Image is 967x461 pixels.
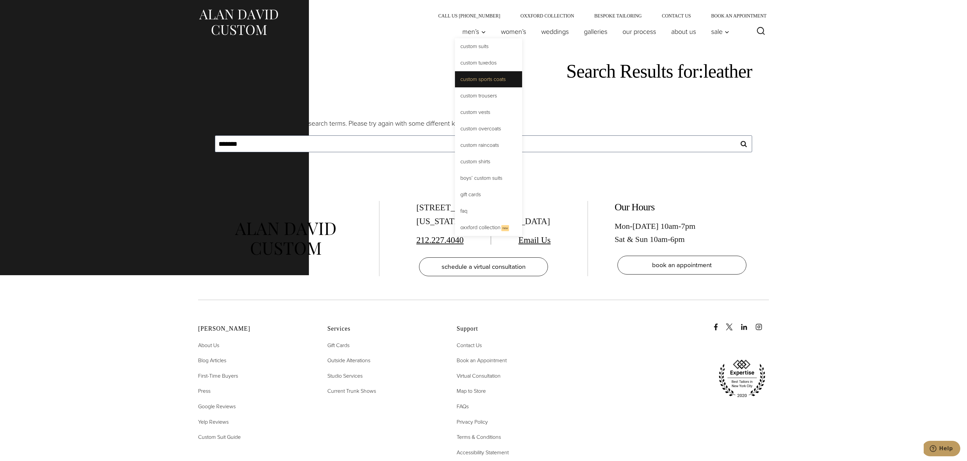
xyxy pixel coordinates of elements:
span: leather [703,61,752,82]
a: Custom Raincoats [455,137,522,153]
img: expertise, best tailors in new york city 2020 [715,357,769,400]
a: Yelp Reviews [198,418,229,426]
a: Our Process [615,25,664,38]
a: x/twitter [726,317,739,330]
span: Blog Articles [198,357,226,364]
a: Accessibility Statement [457,448,509,457]
a: Press [198,387,211,395]
span: Press [198,387,211,395]
span: Privacy Policy [457,418,488,426]
span: Google Reviews [198,403,236,410]
nav: Primary Navigation [455,25,733,38]
nav: Secondary Navigation [428,13,769,18]
span: Yelp Reviews [198,418,229,426]
span: Accessibility Statement [457,449,509,456]
a: Book an Appointment [457,356,507,365]
a: 212.227.4040 [416,235,464,245]
a: Facebook [712,317,725,330]
span: First-Time Buyers [198,372,238,380]
a: FAQs [457,402,469,411]
a: Contact Us [457,341,482,350]
a: Custom Suit Guide [198,433,241,442]
h1: Search Results for: [215,60,752,83]
a: weddings [534,25,577,38]
h2: [PERSON_NAME] [198,325,311,333]
a: Gift Cards [327,341,350,350]
a: Outside Alterations [327,356,370,365]
a: Studio Services [327,372,363,380]
a: Virtual Consultation [457,372,501,380]
a: Map to Store [457,387,486,395]
h2: Our Hours [615,201,749,213]
a: Custom Tuxedos [455,55,522,71]
span: Map to Store [457,387,486,395]
a: FAQ [455,203,522,219]
a: instagram [755,317,769,330]
a: Book an Appointment [701,13,769,18]
button: Sale sub menu toggle [704,25,733,38]
img: alan david custom [235,222,336,255]
a: Call Us [PHONE_NUMBER] [428,13,510,18]
span: book an appointment [652,260,712,270]
h2: Services [327,325,440,333]
button: View Search Form [753,24,769,40]
span: Current Trunk Shows [327,387,376,395]
a: book an appointment [617,256,746,275]
a: Boys’ Custom Suits [455,170,522,186]
iframe: Opens a widget where you can chat to one of our agents [924,441,960,458]
span: Terms & Conditions [457,433,501,441]
span: schedule a virtual consultation [442,262,525,271]
a: Current Trunk Shows [327,387,376,395]
a: About Us [198,341,219,350]
a: Email Us [518,235,551,245]
div: Mon-[DATE] 10am-7pm Sat & Sun 10am-6pm [615,220,749,246]
span: New [501,225,509,231]
a: Blog Articles [198,356,226,365]
a: Gift Cards [455,186,522,203]
a: Custom Sports Coats [455,71,522,87]
nav: Services Footer Nav [327,341,440,395]
span: Book an Appointment [457,357,507,364]
a: Custom Shirts [455,154,522,170]
a: linkedin [741,317,754,330]
a: schedule a virtual consultation [419,257,548,276]
a: Oxxford CollectionNew [455,219,522,236]
nav: Alan David Footer Nav [198,341,311,442]
span: Custom Suit Guide [198,433,241,441]
a: Custom Vests [455,104,522,120]
a: First-Time Buyers [198,372,238,380]
a: About Us [664,25,704,38]
a: Custom Suits [455,38,522,54]
nav: Support Footer Nav [457,341,569,457]
a: Google Reviews [198,402,236,411]
div: [STREET_ADDRESS] [US_STATE][GEOGRAPHIC_DATA] [416,201,551,228]
a: Contact Us [652,13,701,18]
a: Women’s [494,25,534,38]
a: Galleries [577,25,615,38]
a: Privacy Policy [457,418,488,426]
a: Terms & Conditions [457,433,501,442]
a: Custom Trousers [455,88,522,104]
a: Bespoke Tailoring [584,13,652,18]
span: FAQs [457,403,469,410]
a: Oxxford Collection [510,13,584,18]
button: Child menu of Men’s [455,25,494,38]
img: Alan David Custom [198,7,279,37]
span: Virtual Consultation [457,372,501,380]
a: Custom Overcoats [455,121,522,137]
h2: Support [457,325,569,333]
span: Outside Alterations [327,357,370,364]
span: Studio Services [327,372,363,380]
